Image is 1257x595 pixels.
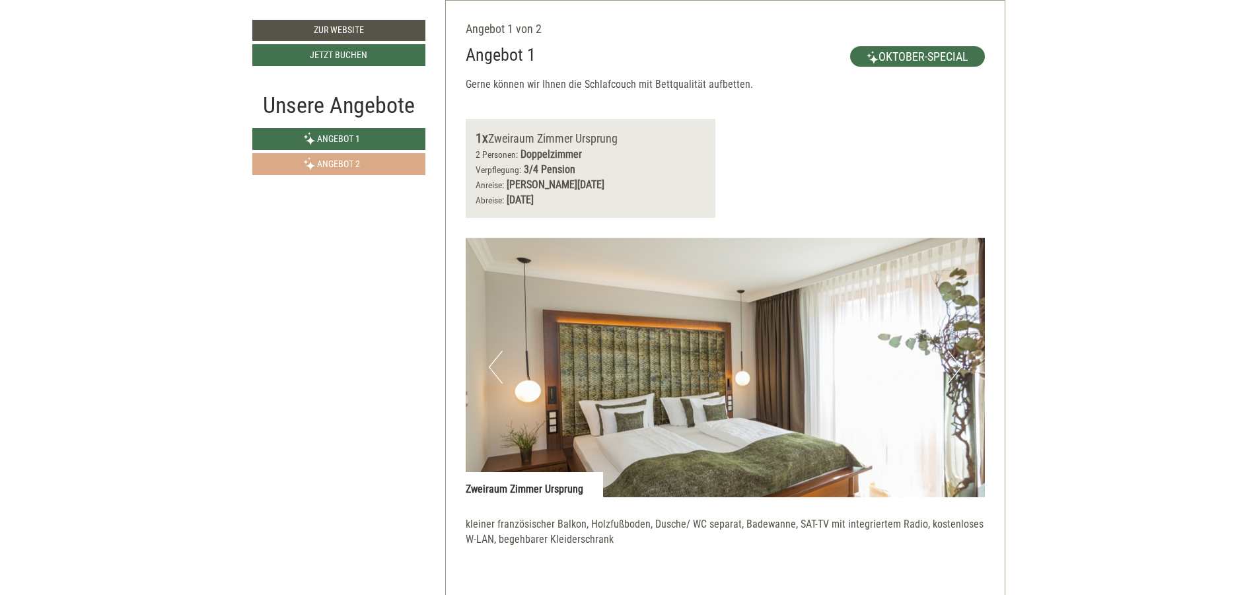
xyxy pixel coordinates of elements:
span: Angebot 2 [317,158,360,169]
small: Abreise: [476,195,504,205]
img: highlight.svg [867,51,879,65]
span: Angebot 1 [317,133,360,144]
p: Gerne können wir Ihnen die Schlafcouch mit Bettqualität aufbetten. [466,77,985,92]
b: [PERSON_NAME][DATE] [507,178,604,191]
b: 1x [476,130,488,146]
button: Next [948,351,962,384]
small: Anreise: [476,180,504,190]
small: 2 Personen: [476,149,518,160]
b: [DATE] [507,193,534,206]
a: Zur Website [252,20,425,41]
p: kleiner französischer Balkon, Holzfußboden, Dusche/ WC separat, Badewanne, SAT-TV mit integrierte... [466,517,985,547]
small: Verpflegung: [476,164,521,175]
button: Previous [489,351,503,384]
div: Unsere Angebote [252,89,425,122]
a: Jetzt buchen [252,44,425,66]
b: Doppelzimmer [521,148,582,160]
div: Zweiraum Zimmer Ursprung [476,129,705,148]
div: Angebot 1 [466,43,536,67]
div: Zweiraum Zimmer Ursprung [466,472,603,497]
img: image [466,238,985,497]
b: 3/4 Pension [524,163,575,176]
span: Angebot 1 von 2 [466,22,542,36]
span: Oktober-Special [850,46,985,67]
